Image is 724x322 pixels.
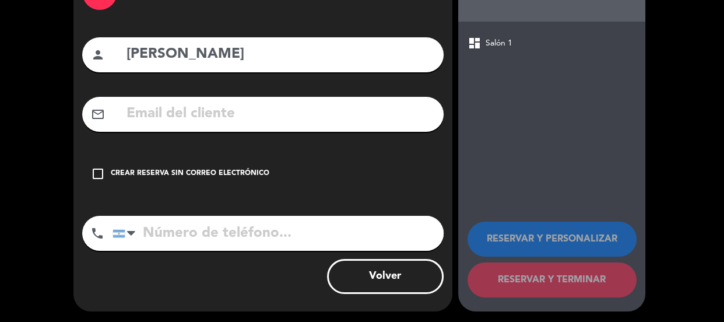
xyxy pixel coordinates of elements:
input: Email del cliente [125,102,435,126]
button: RESERVAR Y TERMINAR [468,262,637,297]
input: Número de teléfono... [113,216,444,251]
i: mail_outline [91,107,105,121]
button: RESERVAR Y PERSONALIZAR [468,222,637,257]
input: Nombre del cliente [125,43,435,66]
i: phone [90,226,104,240]
span: Salón 1 [486,37,512,50]
div: Crear reserva sin correo electrónico [111,168,269,180]
span: dashboard [468,36,482,50]
i: check_box_outline_blank [91,167,105,181]
div: Argentina: +54 [113,216,140,250]
button: Volver [327,259,444,294]
i: person [91,48,105,62]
